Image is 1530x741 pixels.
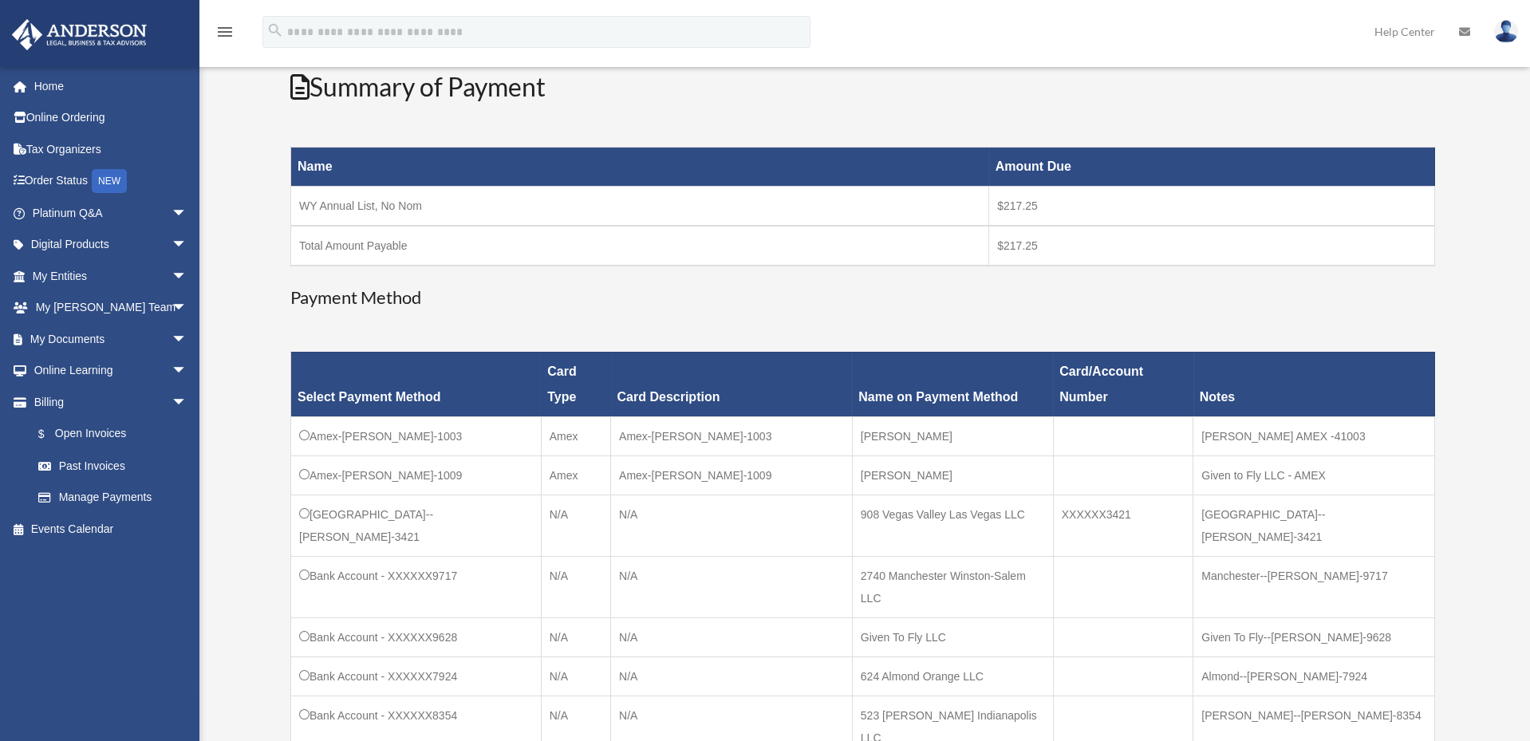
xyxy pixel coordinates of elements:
td: Total Amount Payable [291,226,989,266]
td: 908 Vegas Valley Las Vegas LLC [852,495,1053,556]
th: Card/Account Number [1053,352,1193,416]
td: [GEOGRAPHIC_DATA]--[PERSON_NAME]-3421 [1193,495,1435,556]
th: Amount Due [989,148,1435,187]
td: $217.25 [989,187,1435,227]
td: Amex [541,455,610,495]
a: menu [215,28,235,41]
img: User Pic [1494,20,1518,43]
span: arrow_drop_down [172,355,203,388]
a: Online Ordering [11,102,211,134]
td: XXXXXX3421 [1053,495,1193,556]
a: Past Invoices [22,450,203,482]
i: menu [215,22,235,41]
td: Bank Account - XXXXXX9717 [291,556,542,617]
td: $217.25 [989,226,1435,266]
td: Given To Fly LLC [852,617,1053,656]
a: Billingarrow_drop_down [11,386,203,418]
img: Anderson Advisors Platinum Portal [7,19,152,50]
a: $Open Invoices [22,418,195,451]
td: Amex-[PERSON_NAME]-1003 [291,416,542,455]
td: WY Annual List, No Nom [291,187,989,227]
th: Name [291,148,989,187]
td: Manchester--[PERSON_NAME]-9717 [1193,556,1435,617]
a: My [PERSON_NAME] Teamarrow_drop_down [11,292,211,324]
td: [PERSON_NAME] [852,455,1053,495]
a: My Entitiesarrow_drop_down [11,260,211,292]
a: My Documentsarrow_drop_down [11,323,211,355]
a: Home [11,70,211,102]
td: N/A [541,556,610,617]
a: Online Learningarrow_drop_down [11,355,211,387]
th: Notes [1193,352,1435,416]
th: Card Description [611,352,853,416]
i: search [266,22,284,39]
td: Almond--[PERSON_NAME]-7924 [1193,656,1435,696]
td: N/A [541,617,610,656]
div: NEW [92,169,127,193]
td: 624 Almond Orange LLC [852,656,1053,696]
td: N/A [611,495,853,556]
a: Order StatusNEW [11,165,211,198]
span: arrow_drop_down [172,260,203,293]
td: Bank Account - XXXXXX9628 [291,617,542,656]
span: arrow_drop_down [172,386,203,419]
h3: Payment Method [290,286,1435,310]
th: Name on Payment Method [852,352,1053,416]
span: arrow_drop_down [172,197,203,230]
a: Platinum Q&Aarrow_drop_down [11,197,211,229]
a: Digital Productsarrow_drop_down [11,229,211,261]
td: Bank Account - XXXXXX7924 [291,656,542,696]
h2: Summary of Payment [290,69,1435,105]
span: arrow_drop_down [172,229,203,262]
span: arrow_drop_down [172,292,203,325]
td: Amex-[PERSON_NAME]-1003 [611,416,853,455]
td: N/A [611,656,853,696]
span: arrow_drop_down [172,323,203,356]
td: [GEOGRAPHIC_DATA]--[PERSON_NAME]-3421 [291,495,542,556]
th: Select Payment Method [291,352,542,416]
span: $ [47,424,55,444]
td: N/A [541,656,610,696]
td: N/A [611,617,853,656]
td: Amex-[PERSON_NAME]-1009 [611,455,853,495]
td: 2740 Manchester Winston-Salem LLC [852,556,1053,617]
td: [PERSON_NAME] AMEX -41003 [1193,416,1435,455]
td: N/A [541,495,610,556]
td: [PERSON_NAME] [852,416,1053,455]
a: Tax Organizers [11,133,211,165]
td: Given to Fly LLC - AMEX [1193,455,1435,495]
a: Manage Payments [22,482,203,514]
td: Amex [541,416,610,455]
td: N/A [611,556,853,617]
th: Card Type [541,352,610,416]
td: Given To Fly--[PERSON_NAME]-9628 [1193,617,1435,656]
td: Amex-[PERSON_NAME]-1009 [291,455,542,495]
a: Events Calendar [11,513,211,545]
